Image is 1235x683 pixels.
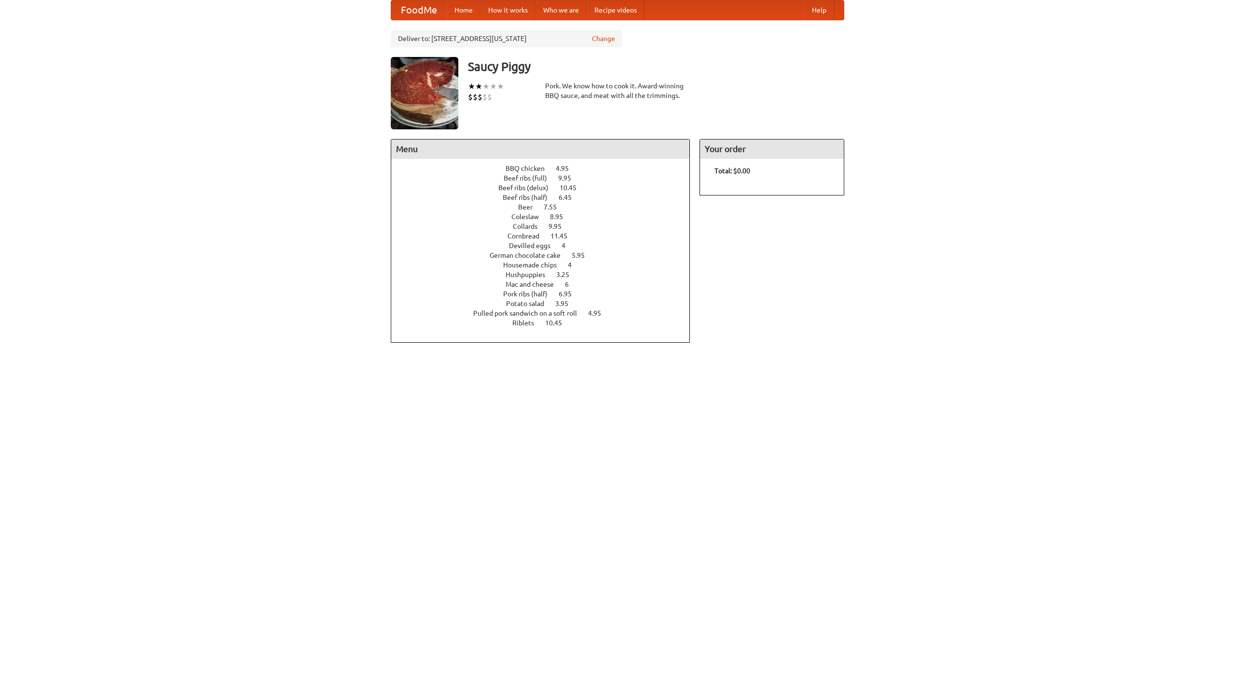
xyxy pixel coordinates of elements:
span: 6 [565,280,578,288]
a: How it works [480,0,535,20]
li: ★ [468,81,475,92]
img: angular.jpg [391,57,458,129]
a: Pork ribs (half) 6.95 [503,290,590,298]
span: Beef ribs (full) [504,174,557,182]
span: 3.95 [555,300,578,307]
a: Beer 7.55 [518,203,575,211]
span: 8.95 [550,213,573,221]
li: ★ [475,81,482,92]
div: Deliver to: [STREET_ADDRESS][US_STATE] [391,30,622,47]
span: Hushpuppies [506,271,555,279]
a: Housemade chips 4 [503,261,590,269]
a: Beef ribs (full) 9.95 [504,174,589,182]
span: Pulled pork sandwich on a soft roll [473,309,587,317]
span: Pork ribs (half) [503,290,557,298]
span: 10.45 [560,184,586,192]
span: German chocolate cake [490,251,570,259]
a: Potato salad 3.95 [506,300,586,307]
span: Devilled eggs [509,242,560,250]
a: Pulled pork sandwich on a soft roll 4.95 [473,309,619,317]
a: Devilled eggs 4 [509,242,583,250]
span: Collards [513,223,547,230]
a: Beef ribs (half) 6.45 [503,194,590,201]
a: Mac and cheese 6 [506,280,587,288]
span: 4 [568,261,581,269]
li: $ [482,92,487,102]
li: ★ [490,81,497,92]
a: Riblets 10.45 [512,319,580,327]
li: $ [487,92,492,102]
span: 7.55 [544,203,566,211]
span: 4.95 [556,165,578,172]
li: ★ [482,81,490,92]
a: Cornbread 11.45 [508,232,585,240]
span: 9.95 [558,174,581,182]
a: Beef ribs (delux) 10.45 [498,184,594,192]
h4: Your order [700,139,844,159]
span: Housemade chips [503,261,566,269]
li: $ [468,92,473,102]
a: Who we are [535,0,587,20]
a: German chocolate cake 5.95 [490,251,603,259]
span: Coleslaw [511,213,549,221]
span: Beer [518,203,542,211]
a: Change [592,34,615,43]
a: BBQ chicken 4.95 [506,165,587,172]
a: Collards 9.95 [513,223,579,230]
span: 11.45 [550,232,577,240]
li: ★ [497,81,504,92]
span: 5.95 [572,251,594,259]
b: Total: $0.00 [714,167,750,175]
a: Help [804,0,834,20]
span: Cornbread [508,232,549,240]
a: Coleslaw 8.95 [511,213,581,221]
span: Beef ribs (delux) [498,184,558,192]
a: Hushpuppies 3.25 [506,271,587,279]
span: Riblets [512,319,544,327]
span: BBQ chicken [506,165,554,172]
span: 6.95 [559,290,581,298]
a: FoodMe [391,0,447,20]
a: Home [447,0,480,20]
a: Recipe videos [587,0,645,20]
span: 6.45 [559,194,581,201]
span: 4.95 [588,309,611,317]
span: Mac and cheese [506,280,563,288]
span: Beef ribs (half) [503,194,557,201]
li: $ [478,92,482,102]
span: Potato salad [506,300,554,307]
h4: Menu [391,139,689,159]
span: 3.25 [556,271,579,279]
span: 9.95 [549,223,571,230]
span: 10.45 [545,319,572,327]
span: 4 [562,242,575,250]
h3: Saucy Piggy [468,57,844,76]
div: Pork. We know how to cook it. Award-winning BBQ sauce, and meat with all the trimmings. [545,81,690,100]
li: $ [473,92,478,102]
